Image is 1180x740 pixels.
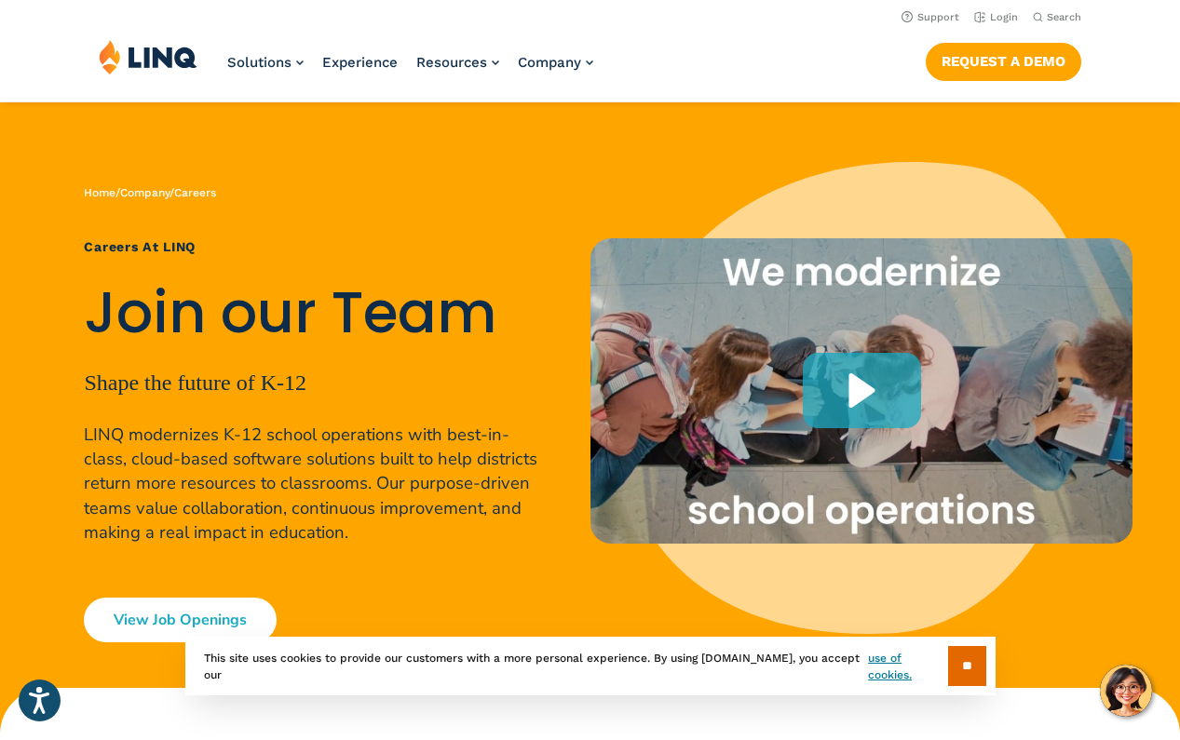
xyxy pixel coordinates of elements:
div: Play [803,353,921,428]
a: Login [974,11,1018,23]
button: Hello, have a question? Let’s chat. [1100,665,1152,717]
a: Home [84,186,115,199]
a: Experience [322,54,398,71]
span: Company [518,54,581,71]
a: Support [902,11,959,23]
span: Resources [416,54,487,71]
a: View Job Openings [84,598,277,642]
nav: Primary Navigation [227,39,593,101]
span: Search [1047,11,1081,23]
a: Request a Demo [926,43,1081,80]
h2: Join our Team [84,280,541,346]
h1: Careers at LINQ [84,237,541,257]
button: Open Search Bar [1033,10,1081,24]
p: Shape the future of K-12 [84,366,541,399]
span: Careers [174,186,216,199]
p: LINQ modernizes K-12 school operations with best-in-class, cloud-based software solutions built t... [84,423,541,545]
nav: Button Navigation [926,39,1081,80]
a: Solutions [227,54,304,71]
img: LINQ | K‑12 Software [99,39,197,74]
a: use of cookies. [868,650,947,683]
span: Solutions [227,54,292,71]
span: / / [84,186,216,199]
a: Company [120,186,170,199]
a: Company [518,54,593,71]
a: Resources [416,54,499,71]
div: This site uses cookies to provide our customers with a more personal experience. By using [DOMAIN... [185,637,996,695]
